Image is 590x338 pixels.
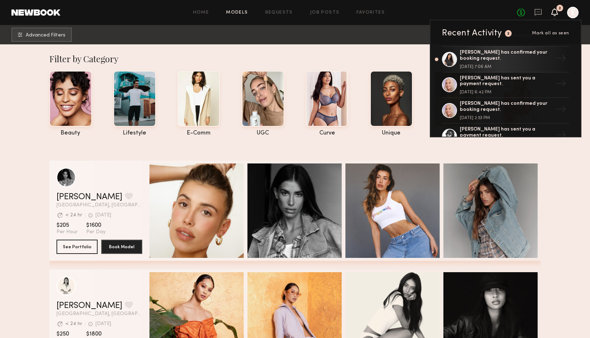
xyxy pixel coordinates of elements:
[56,302,122,310] a: [PERSON_NAME]
[310,10,340,15] a: Job Posts
[370,130,413,136] div: unique
[177,130,220,136] div: e-comm
[242,130,284,136] div: UGC
[553,127,569,146] div: →
[56,203,142,208] span: [GEOGRAPHIC_DATA], [GEOGRAPHIC_DATA]
[559,6,561,10] div: 2
[26,33,65,38] span: Advanced Filters
[306,130,348,136] div: curve
[193,10,209,15] a: Home
[56,240,98,254] button: See Portfolio
[460,127,553,139] div: [PERSON_NAME] has sent you a payment request.
[460,65,553,69] div: [DATE] 7:06 AM
[442,73,569,98] a: [PERSON_NAME] has sent you a payment request.[DATE] 6:42 PM→
[460,101,553,113] div: [PERSON_NAME] has confirmed your booking request.
[553,50,569,69] div: →
[86,229,105,235] span: Per Day
[532,31,569,35] span: Mark all as seen
[65,322,82,327] div: < 24 hr
[49,53,541,64] div: Filter by Category
[56,312,142,317] span: [GEOGRAPHIC_DATA], [GEOGRAPHIC_DATA]
[442,124,569,150] a: [PERSON_NAME] has sent you a payment request.→
[553,75,569,94] div: →
[460,116,553,120] div: [DATE] 2:53 PM
[56,229,78,235] span: Per Hour
[56,193,122,201] a: [PERSON_NAME]
[113,130,156,136] div: lifestyle
[11,28,72,42] button: Advanced Filters
[65,213,82,218] div: < 24 hr
[56,222,78,229] span: $205
[460,90,553,94] div: [DATE] 6:42 PM
[86,222,105,229] span: $1600
[567,7,579,18] a: E
[56,330,78,338] span: $250
[553,101,569,120] div: →
[442,29,502,38] div: Recent Activity
[507,32,510,36] div: 2
[460,75,553,88] div: [PERSON_NAME] has sent you a payment request.
[86,330,105,338] span: $1800
[95,322,111,327] div: [DATE]
[460,50,553,62] div: [PERSON_NAME] has confirmed your booking request.
[442,46,569,73] a: [PERSON_NAME] has confirmed your booking request.[DATE] 7:06 AM→
[49,130,92,136] div: beauty
[95,213,111,218] div: [DATE]
[226,10,248,15] a: Models
[265,10,293,15] a: Requests
[101,240,142,254] button: Book Model
[442,98,569,124] a: [PERSON_NAME] has confirmed your booking request.[DATE] 2:53 PM→
[357,10,385,15] a: Favorites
